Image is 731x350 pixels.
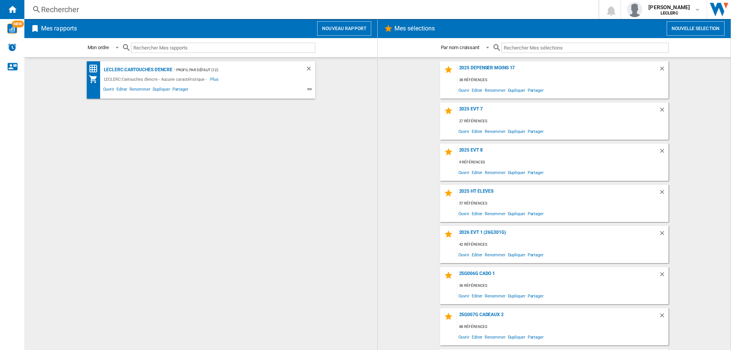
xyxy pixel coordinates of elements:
[659,65,669,75] div: Supprimer
[471,332,484,342] span: Editer
[457,106,659,117] div: 2025 EVT 7
[659,147,669,158] div: Supprimer
[471,167,484,177] span: Editer
[507,249,527,260] span: Dupliquer
[471,249,484,260] span: Editer
[659,189,669,199] div: Supprimer
[457,281,669,291] div: 36 références
[667,21,725,36] button: Nouvelle selection
[527,85,545,95] span: Partager
[507,167,527,177] span: Dupliquer
[457,291,471,301] span: Ouvrir
[317,21,371,36] button: Nouveau rapport
[484,208,506,219] span: Renommer
[627,2,642,17] img: profile.jpg
[115,86,128,95] span: Editer
[471,208,484,219] span: Editer
[131,43,315,53] input: Rechercher Mes rapports
[501,43,669,53] input: Rechercher Mes sélections
[457,189,659,199] div: 2025 HT ELEVES
[484,85,506,95] span: Renommer
[484,332,506,342] span: Renommer
[7,24,17,34] img: wise-card.svg
[457,75,669,85] div: 38 références
[527,249,545,260] span: Partager
[457,199,669,208] div: 57 références
[457,249,471,260] span: Ouvrir
[102,86,115,95] span: Ouvrir
[457,158,669,167] div: 9 références
[128,86,151,95] span: Renommer
[12,21,24,27] span: NEW
[441,45,479,50] div: Par nom croissant
[89,75,102,84] div: Mon assortiment
[484,249,506,260] span: Renommer
[527,126,545,136] span: Partager
[89,64,102,74] div: Matrice des prix
[471,85,484,95] span: Editer
[659,271,669,281] div: Supprimer
[41,4,579,15] div: Rechercher
[484,126,506,136] span: Renommer
[659,230,669,240] div: Supprimer
[457,147,659,158] div: 2025 EVT 8
[457,126,471,136] span: Ouvrir
[527,208,545,219] span: Partager
[102,65,172,75] div: LECLERC:Cartouches d'encre
[648,3,690,11] span: [PERSON_NAME]
[507,208,527,219] span: Dupliquer
[305,65,315,75] div: Supprimer
[661,11,678,16] b: LECLERC
[457,271,659,281] div: 25G006G CADO 1
[102,75,211,84] div: LECLERC:Cartouches d'encre - Aucune caractéristique -
[471,291,484,301] span: Editer
[457,312,659,322] div: 25G007G CADEAUX 2
[484,291,506,301] span: Renommer
[507,126,527,136] span: Dupliquer
[507,291,527,301] span: Dupliquer
[457,208,471,219] span: Ouvrir
[457,85,471,95] span: Ouvrir
[527,291,545,301] span: Partager
[457,65,659,75] div: 2025 DEPENSER MOINS 17
[457,230,659,240] div: 2026 EVT 1 (26G301G)
[8,43,17,52] img: alerts-logo.svg
[88,45,109,50] div: Mon ordre
[457,117,669,126] div: 27 références
[527,167,545,177] span: Partager
[507,85,527,95] span: Dupliquer
[457,332,471,342] span: Ouvrir
[210,75,220,84] span: Plus
[457,167,471,177] span: Ouvrir
[471,126,484,136] span: Editer
[40,21,78,36] h2: Mes rapports
[484,167,506,177] span: Renommer
[393,21,436,36] h2: Mes sélections
[659,312,669,322] div: Supprimer
[457,240,669,249] div: 42 références
[457,322,669,332] div: 88 références
[172,65,290,75] div: - Profil par défaut (12)
[659,106,669,117] div: Supprimer
[507,332,527,342] span: Dupliquer
[152,86,171,95] span: Dupliquer
[171,86,190,95] span: Partager
[527,332,545,342] span: Partager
